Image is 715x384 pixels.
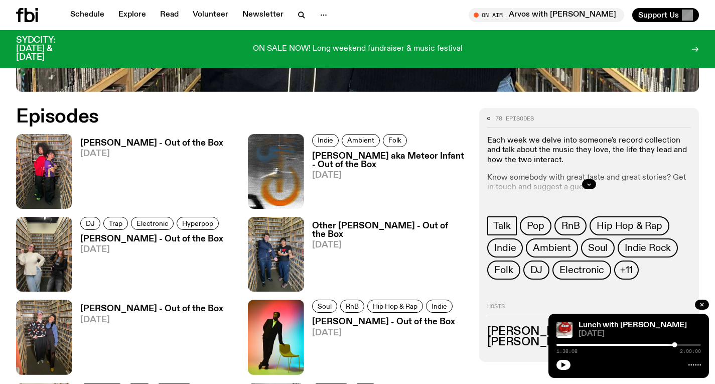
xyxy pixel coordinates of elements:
[388,137,401,144] span: Folk
[304,222,468,292] a: Other [PERSON_NAME] - Out of the Box[DATE]
[561,220,580,231] span: RnB
[618,238,678,258] a: Indie Rock
[638,11,679,20] span: Support Us
[559,265,604,276] span: Electronic
[487,326,691,337] h3: [PERSON_NAME]
[80,245,223,254] span: [DATE]
[177,217,219,230] a: Hyperpop
[248,300,304,374] img: Musonga Mbogo, a black man with locs, leans against a chair and is lit my multicoloured light.
[304,152,468,209] a: [PERSON_NAME] aka Meteor Infant - Out of the Box[DATE]
[495,116,534,121] span: 78 episodes
[346,303,359,310] span: RnB
[632,8,699,22] button: Support Us
[526,238,578,258] a: Ambient
[493,220,510,231] span: Talk
[112,8,152,22] a: Explore
[554,216,587,235] a: RnB
[312,329,456,337] span: [DATE]
[614,261,638,280] button: +11
[487,216,516,235] a: Talk
[530,265,543,276] span: DJ
[72,139,223,209] a: [PERSON_NAME] - Out of the Box[DATE]
[579,330,701,338] span: [DATE]
[304,318,456,374] a: [PERSON_NAME] - Out of the Box[DATE]
[109,219,122,227] span: Trap
[16,36,80,62] h3: SYDCITY: [DATE] & [DATE]
[16,300,72,374] img: Kate Saap & Nicole Pingon
[64,8,110,22] a: Schedule
[590,216,669,235] a: Hip Hop & Rap
[80,150,223,158] span: [DATE]
[552,261,611,280] a: Electronic
[312,171,468,180] span: [DATE]
[318,303,332,310] span: Soul
[494,265,513,276] span: Folk
[426,300,453,313] a: Indie
[248,134,304,209] img: An arty glitched black and white photo of Liam treading water in a creek or river.
[312,134,339,147] a: Indie
[523,261,550,280] a: DJ
[16,217,72,292] img: https://media.fbi.radio/images/IMG_7702.jpg
[487,136,691,165] p: Each week we delve into someone's record collection and talk about the music they love, the life ...
[588,242,608,253] span: Soul
[533,242,571,253] span: Ambient
[373,303,417,310] span: Hip Hop & Rap
[187,8,234,22] a: Volunteer
[625,242,671,253] span: Indie Rock
[136,219,168,227] span: Electronic
[487,304,691,316] h2: Hosts
[80,139,223,148] h3: [PERSON_NAME] - Out of the Box
[80,217,100,230] a: DJ
[581,238,615,258] a: Soul
[340,300,364,313] a: RnB
[494,242,516,253] span: Indie
[80,235,223,243] h3: [PERSON_NAME] - Out of the Box
[432,303,447,310] span: Indie
[579,321,687,329] a: Lunch with [PERSON_NAME]
[80,316,223,324] span: [DATE]
[236,8,290,22] a: Newsletter
[16,108,467,126] h2: Episodes
[620,265,632,276] span: +11
[680,349,701,354] span: 2:00:00
[487,238,523,258] a: Indie
[487,337,691,348] h3: [PERSON_NAME]
[72,305,223,374] a: [PERSON_NAME] - Out of the Box[DATE]
[80,305,223,313] h3: [PERSON_NAME] - Out of the Box
[520,216,551,235] a: Pop
[312,318,456,326] h3: [PERSON_NAME] - Out of the Box
[131,217,174,230] a: Electronic
[318,137,333,144] span: Indie
[556,349,578,354] span: 1:38:08
[248,217,304,292] img: Matt Do & Other Joe
[103,217,128,230] a: Trap
[347,137,374,144] span: Ambient
[367,300,423,313] a: Hip Hop & Rap
[469,8,624,22] button: On AirArvos with [PERSON_NAME]
[312,300,337,313] a: Soul
[527,220,544,231] span: Pop
[312,152,468,169] h3: [PERSON_NAME] aka Meteor Infant - Out of the Box
[342,134,380,147] a: Ambient
[312,241,468,249] span: [DATE]
[253,45,463,54] p: ON SALE NOW! Long weekend fundraiser & music festival
[154,8,185,22] a: Read
[312,222,468,239] h3: Other [PERSON_NAME] - Out of the Box
[487,261,520,280] a: Folk
[182,219,213,227] span: Hyperpop
[597,220,662,231] span: Hip Hop & Rap
[16,134,72,209] img: Matt Do & Zion Garcia
[86,219,95,227] span: DJ
[383,134,407,147] a: Folk
[72,235,223,292] a: [PERSON_NAME] - Out of the Box[DATE]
